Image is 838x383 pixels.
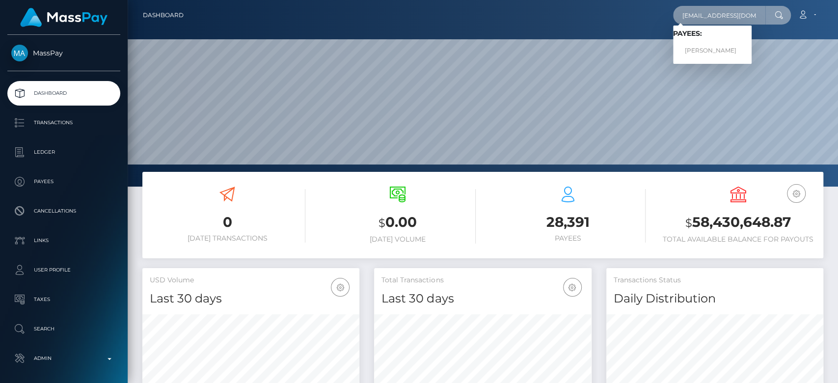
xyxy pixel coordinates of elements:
[150,290,352,307] h4: Last 30 days
[11,351,116,366] p: Admin
[660,213,816,233] h3: 58,430,648.87
[381,290,584,307] h4: Last 30 days
[7,81,120,106] a: Dashboard
[20,8,108,27] img: MassPay Logo
[490,234,646,243] h6: Payees
[7,228,120,253] a: Links
[685,216,692,230] small: $
[614,275,816,285] h5: Transactions Status
[7,169,120,194] a: Payees
[7,49,120,57] span: MassPay
[320,213,476,233] h3: 0.00
[11,292,116,307] p: Taxes
[11,145,116,160] p: Ledger
[7,140,120,164] a: Ledger
[490,213,646,232] h3: 28,391
[11,322,116,336] p: Search
[7,287,120,312] a: Taxes
[150,234,305,243] h6: [DATE] Transactions
[11,115,116,130] p: Transactions
[320,235,476,244] h6: [DATE] Volume
[11,204,116,219] p: Cancellations
[11,86,116,101] p: Dashboard
[11,263,116,277] p: User Profile
[673,42,752,60] a: [PERSON_NAME]
[11,233,116,248] p: Links
[378,216,385,230] small: $
[7,317,120,341] a: Search
[143,5,184,26] a: Dashboard
[7,110,120,135] a: Transactions
[7,199,120,223] a: Cancellations
[150,213,305,232] h3: 0
[7,258,120,282] a: User Profile
[673,6,765,25] input: Search...
[11,174,116,189] p: Payees
[150,275,352,285] h5: USD Volume
[673,29,752,38] h6: Payees:
[660,235,816,244] h6: Total Available Balance for Payouts
[381,275,584,285] h5: Total Transactions
[11,45,28,61] img: MassPay
[614,290,816,307] h4: Daily Distribution
[7,346,120,371] a: Admin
